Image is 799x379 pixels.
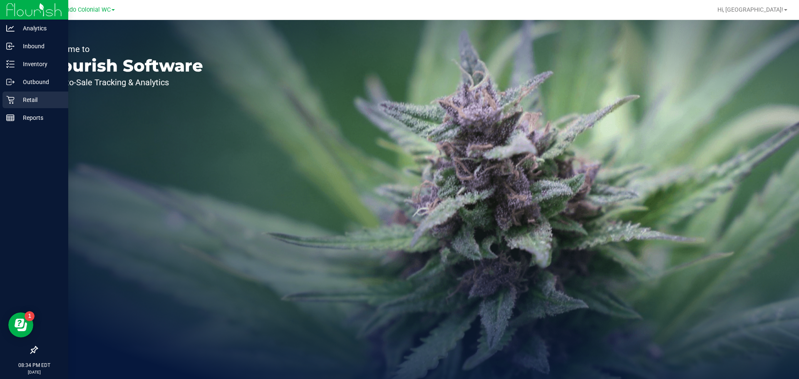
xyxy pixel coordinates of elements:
[15,59,65,69] p: Inventory
[55,6,111,13] span: Orlando Colonial WC
[4,369,65,375] p: [DATE]
[15,113,65,123] p: Reports
[6,96,15,104] inline-svg: Retail
[45,57,203,74] p: Flourish Software
[6,78,15,86] inline-svg: Outbound
[25,311,35,321] iframe: Resource center unread badge
[6,42,15,50] inline-svg: Inbound
[8,312,33,337] iframe: Resource center
[45,45,203,53] p: Welcome to
[6,60,15,68] inline-svg: Inventory
[45,78,203,87] p: Seed-to-Sale Tracking & Analytics
[6,24,15,32] inline-svg: Analytics
[6,114,15,122] inline-svg: Reports
[15,77,65,87] p: Outbound
[15,95,65,105] p: Retail
[15,41,65,51] p: Inbound
[15,23,65,33] p: Analytics
[4,362,65,369] p: 08:34 PM EDT
[717,6,783,13] span: Hi, [GEOGRAPHIC_DATA]!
